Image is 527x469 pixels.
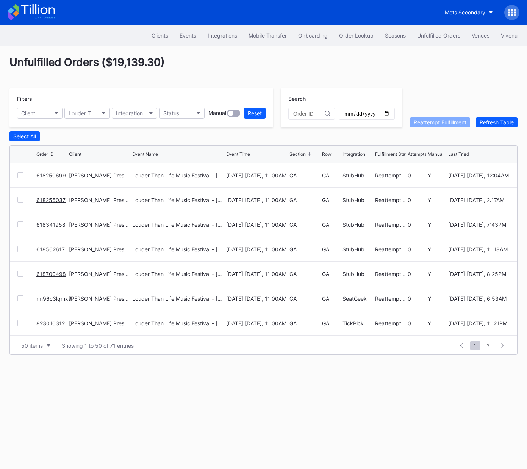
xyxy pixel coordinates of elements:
[501,32,518,39] div: Vivenu
[411,28,466,42] button: Unfulfilled Orders
[342,246,373,253] div: StubHub
[132,172,224,179] div: Louder Than Life Music Festival - [DATE]
[289,221,320,228] div: GA
[248,110,262,116] div: Reset
[9,56,518,78] div: Unfulfilled Orders ( $19,139.30 )
[408,172,426,179] div: 0
[9,131,40,141] button: Select All
[408,320,426,326] div: 0
[375,295,406,302] div: Reattempt Fulfillment
[69,151,81,157] div: Client
[480,119,514,125] div: Refresh Table
[69,295,130,302] div: [PERSON_NAME] Presents Secondary
[146,28,174,42] a: Clients
[428,295,446,302] div: Y
[414,119,466,125] div: Reattempt Fulfillment
[466,28,495,42] button: Venues
[408,246,426,253] div: 0
[226,246,288,253] div: [DATE] [DATE], 11:00AM
[428,172,446,179] div: Y
[322,197,341,203] div: GA
[69,221,130,228] div: [PERSON_NAME] Presents Secondary
[428,271,446,277] div: Y
[174,28,202,42] a: Events
[36,221,66,228] a: 618341958
[152,32,168,39] div: Clients
[17,340,54,351] button: 50 items
[226,295,288,302] div: [DATE] [DATE], 11:00AM
[342,221,373,228] div: StubHub
[202,28,243,42] button: Integrations
[226,221,288,228] div: [DATE] [DATE], 11:00AM
[322,271,341,277] div: GA
[322,320,341,326] div: GA
[208,32,237,39] div: Integrations
[132,197,224,203] div: Louder Than Life Music Festival - [DATE]
[288,96,395,102] div: Search
[375,197,406,203] div: Reattempt Fulfillment
[69,320,130,326] div: [PERSON_NAME] Presents Secondary
[226,151,250,157] div: Event Time
[448,172,510,179] div: [DATE] [DATE], 12:04AM
[132,320,224,326] div: Louder Than Life Music Festival - [DATE]
[375,271,406,277] div: Reattempt Fulfillment
[375,221,406,228] div: Reattempt Fulfillment
[159,108,205,119] button: Status
[445,9,485,16] div: Mets Secondary
[180,32,196,39] div: Events
[342,197,373,203] div: StubHub
[428,246,446,253] div: Y
[408,197,426,203] div: 0
[476,117,518,127] button: Refresh Table
[132,221,224,228] div: Louder Than Life Music Festival - [DATE]
[17,108,63,119] button: Client
[226,172,288,179] div: [DATE] [DATE], 11:00AM
[36,295,72,302] a: rm96c3lqmx9
[289,320,320,326] div: GA
[62,342,134,349] div: Showing 1 to 50 of 71 entries
[408,151,427,157] div: Attempts
[293,111,325,117] input: Order ID
[385,32,406,39] div: Seasons
[69,271,130,277] div: [PERSON_NAME] Presents Secondary
[69,246,130,253] div: [PERSON_NAME] Presents Secondary
[13,133,36,140] div: Select All
[289,151,306,157] div: Section
[342,271,373,277] div: StubHub
[289,246,320,253] div: GA
[342,295,373,302] div: SeatGeek
[379,28,411,42] button: Seasons
[448,151,469,157] div: Last Tried
[410,117,470,127] button: Reattempt Fulfillment
[292,28,333,42] button: Onboarding
[342,172,373,179] div: StubHub
[298,32,328,39] div: Onboarding
[439,5,499,19] button: Mets Secondary
[132,246,224,253] div: Louder Than Life Music Festival - [DATE]
[289,271,320,277] div: GA
[448,295,510,302] div: [DATE] [DATE], 6:53AM
[375,246,406,253] div: Reattempt Fulfillment
[132,151,158,157] div: Event Name
[375,172,406,179] div: Reattempt Fulfillment
[428,221,446,228] div: Y
[322,295,341,302] div: GA
[408,295,426,302] div: 0
[289,197,320,203] div: GA
[69,172,130,179] div: [PERSON_NAME] Presents Secondary
[408,271,426,277] div: 0
[208,110,226,117] div: Manual
[226,271,288,277] div: [DATE] [DATE], 11:00AM
[333,28,379,42] a: Order Lookup
[36,320,65,326] a: 823010312
[428,151,444,157] div: Manual
[36,197,66,203] a: 618255037
[448,271,510,277] div: [DATE] [DATE], 8:25PM
[428,320,446,326] div: Y
[132,271,224,277] div: Louder Than Life Music Festival - [DATE]
[495,28,523,42] button: Vivenu
[36,172,66,179] a: 618250699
